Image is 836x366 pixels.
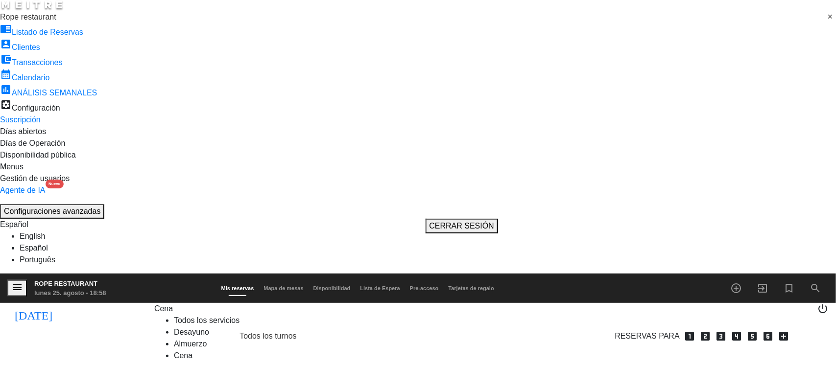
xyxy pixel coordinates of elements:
div: lunes 25. agosto - 18:58 [34,288,106,298]
span: Tarjetas de regalo [444,285,499,291]
i: add_box [778,330,789,342]
i: power_settings_new [817,303,829,315]
span: Lista de Espera [356,285,405,291]
a: English [20,232,45,240]
span: Clear all [828,11,836,23]
i: looks_3 [715,330,727,342]
span: print [801,307,813,319]
i: turned_in_not [783,282,795,294]
div: Nuevo [46,180,63,188]
i: menu [11,281,23,293]
a: Todos los servicios [174,316,239,324]
i: add_circle_outline [730,282,742,294]
a: Desayuno [174,328,209,336]
a: Español [20,244,48,252]
a: Cena [174,351,192,360]
button: menu [7,280,27,297]
span: Mapa de mesas [259,285,308,291]
button: CERRAR SESIÓN [426,219,498,233]
a: Português [20,255,55,264]
span: Disponibilidad [309,285,356,291]
i: looks_6 [762,330,774,342]
i: [DATE] [7,303,60,324]
span: pending_actions [305,330,316,342]
div: Rope restaurant [34,279,106,289]
i: looks_5 [746,330,758,342]
i: looks_4 [731,330,742,342]
i: search [810,282,821,294]
i: arrow_drop_down [140,308,152,320]
span: Mis reservas [216,285,259,291]
span: Reservas para [615,330,680,342]
i: looks_one [684,330,695,342]
i: looks_two [699,330,711,342]
a: Almuerzo [174,340,207,348]
i: exit_to_app [757,282,768,294]
span: Pre-acceso [405,285,444,291]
